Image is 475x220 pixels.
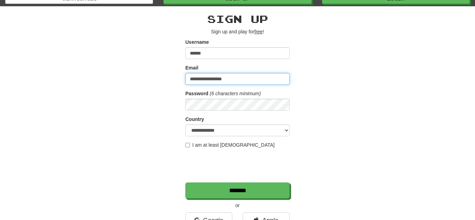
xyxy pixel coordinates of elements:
p: or [185,202,290,209]
label: Password [185,90,208,97]
iframe: reCAPTCHA [185,152,291,179]
label: Email [185,64,198,71]
label: Country [185,116,204,123]
p: Sign up and play for ! [185,28,290,35]
input: I am at least [DEMOGRAPHIC_DATA] [185,143,190,147]
h2: Sign up [185,13,290,25]
u: free [254,29,263,34]
label: I am at least [DEMOGRAPHIC_DATA] [185,141,275,148]
em: (6 characters minimum) [210,91,261,96]
label: Username [185,39,209,46]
